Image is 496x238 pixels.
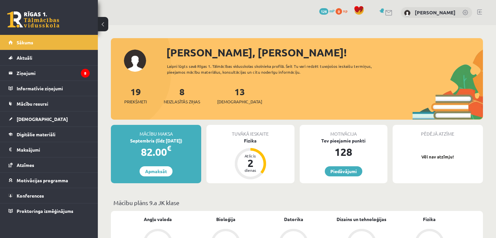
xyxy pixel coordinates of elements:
[8,50,90,65] a: Aktuāli
[241,154,260,158] div: Atlicis
[17,131,55,137] span: Digitālie materiāli
[319,8,328,15] span: 128
[17,177,68,183] span: Motivācijas programma
[415,9,456,16] a: [PERSON_NAME]
[206,137,294,180] a: Fizika Atlicis 2 dienas
[337,216,386,223] a: Dizains un tehnoloģijas
[124,86,147,105] a: 19Priekšmeti
[164,98,200,105] span: Neizlasītās ziņas
[17,116,68,122] span: [DEMOGRAPHIC_DATA]
[343,8,347,13] span: xp
[8,66,90,81] a: Ziņojumi8
[8,142,90,157] a: Maksājumi
[17,39,33,45] span: Sākums
[206,125,294,137] div: Tuvākā ieskaite
[8,96,90,111] a: Mācību resursi
[8,112,90,126] a: [DEMOGRAPHIC_DATA]
[404,10,411,16] img: Aleksejs Dovbenko
[393,125,483,137] div: Pēdējā atzīme
[217,98,262,105] span: [DEMOGRAPHIC_DATA]
[300,125,387,137] div: Motivācija
[300,144,387,160] div: 128
[167,63,390,75] div: Laipni lūgts savā Rīgas 1. Tālmācības vidusskolas skolnieka profilā. Šeit Tu vari redzēt tuvojošo...
[300,137,387,144] div: Tev pieejamie punkti
[124,98,147,105] span: Priekšmeti
[8,157,90,172] a: Atzīmes
[325,166,362,176] a: Piedāvājumi
[217,86,262,105] a: 13[DEMOGRAPHIC_DATA]
[336,8,342,15] span: 0
[8,203,90,218] a: Proktoringa izmēģinājums
[144,216,172,223] a: Angļu valoda
[241,168,260,172] div: dienas
[17,81,90,96] legend: Informatīvie ziņojumi
[17,55,32,61] span: Aktuāli
[206,137,294,144] div: Fizika
[167,143,171,153] span: €
[8,127,90,142] a: Digitālie materiāli
[8,188,90,203] a: Konferences
[17,208,73,214] span: Proktoringa izmēģinājums
[336,8,351,13] a: 0 xp
[164,86,200,105] a: 8Neizlasītās ziņas
[241,158,260,168] div: 2
[7,11,59,28] a: Rīgas 1. Tālmācības vidusskola
[17,162,34,168] span: Atzīmes
[81,69,90,78] i: 8
[17,142,90,157] legend: Maksājumi
[423,216,436,223] a: Fizika
[111,137,201,144] div: Septembris (līdz [DATE])
[8,35,90,50] a: Sākums
[166,45,483,60] div: [PERSON_NAME], [PERSON_NAME]!
[329,8,335,13] span: mP
[111,144,201,160] div: 82.00
[319,8,335,13] a: 128 mP
[8,81,90,96] a: Informatīvie ziņojumi
[17,101,48,107] span: Mācību resursi
[396,154,480,160] p: Vēl nav atzīmju!
[17,66,90,81] legend: Ziņojumi
[111,125,201,137] div: Mācību maksa
[140,166,173,176] a: Apmaksāt
[17,193,44,199] span: Konferences
[113,198,480,207] p: Mācību plāns 9.a JK klase
[284,216,303,223] a: Datorika
[8,173,90,188] a: Motivācijas programma
[216,216,235,223] a: Bioloģija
